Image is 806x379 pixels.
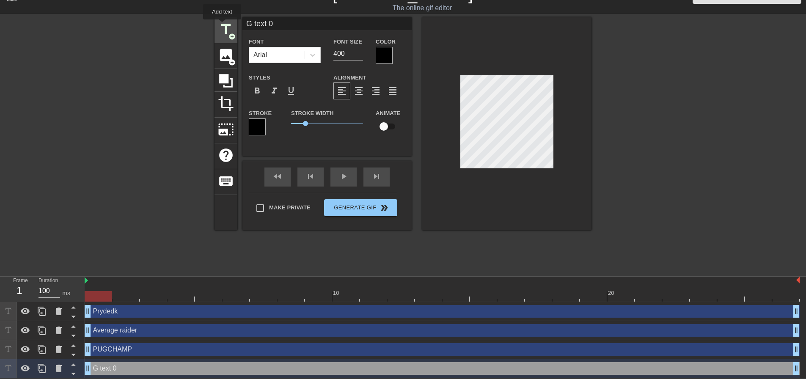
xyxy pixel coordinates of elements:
[13,283,26,298] div: 1
[249,109,272,118] label: Stroke
[7,277,32,301] div: Frame
[253,50,267,60] div: Arial
[338,171,349,181] span: play_arrow
[269,203,311,212] span: Make Private
[218,173,234,189] span: keyboard
[333,74,366,82] label: Alignment
[376,109,400,118] label: Animate
[291,109,333,118] label: Stroke Width
[218,96,234,112] span: crop
[218,121,234,137] span: photo_size_select_large
[83,326,92,335] span: drag_handle
[796,277,800,283] img: bound-end.png
[792,326,800,335] span: drag_handle
[218,47,234,63] span: image
[333,38,362,46] label: Font Size
[83,307,92,316] span: drag_handle
[354,86,364,96] span: format_align_center
[252,86,262,96] span: format_bold
[39,278,58,283] label: Duration
[792,364,800,373] span: drag_handle
[286,86,296,96] span: format_underline
[228,59,236,66] span: add_circle
[371,86,381,96] span: format_align_right
[376,38,396,46] label: Color
[83,364,92,373] span: drag_handle
[228,33,236,40] span: add_circle
[272,171,283,181] span: fast_rewind
[305,171,316,181] span: skip_previous
[218,147,234,163] span: help
[388,86,398,96] span: format_align_justify
[333,289,341,297] div: 10
[62,289,70,298] div: ms
[324,199,397,216] button: Generate Gif
[379,203,389,213] span: double_arrow
[83,345,92,354] span: drag_handle
[792,345,800,354] span: drag_handle
[371,171,382,181] span: skip_next
[327,203,394,213] span: Generate Gif
[792,307,800,316] span: drag_handle
[273,3,572,13] div: The online gif editor
[269,86,279,96] span: format_italic
[249,38,264,46] label: Font
[218,21,234,37] span: title
[608,289,616,297] div: 20
[337,86,347,96] span: format_align_left
[249,74,270,82] label: Styles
